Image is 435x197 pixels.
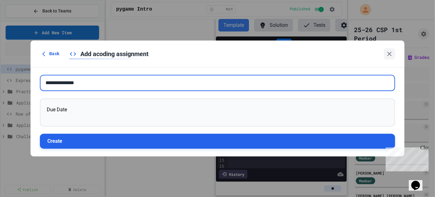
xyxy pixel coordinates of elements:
div: Add a coding assignment [69,49,149,59]
div: Chat with us now!Close [2,2,43,40]
iframe: chat widget [409,172,429,191]
button: Create [40,134,395,149]
span: Back [49,50,59,57]
span: Due Date [47,106,67,112]
iframe: chat widget [383,145,429,171]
